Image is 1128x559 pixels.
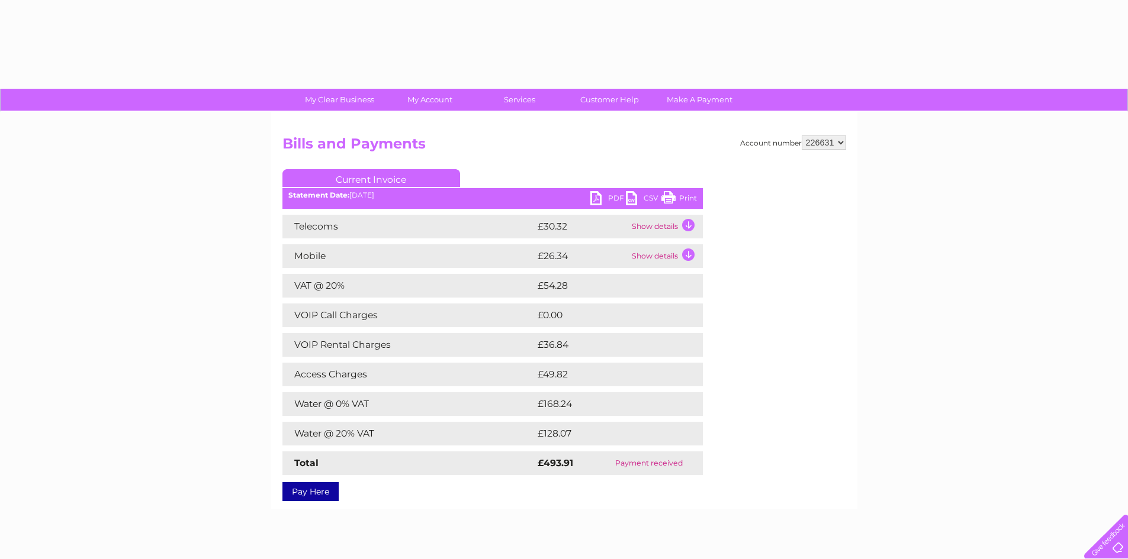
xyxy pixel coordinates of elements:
td: Payment received [595,451,703,475]
b: Statement Date: [288,190,349,199]
h2: Bills and Payments [282,135,846,158]
td: £0.00 [535,303,676,327]
a: Customer Help [561,89,658,111]
a: PDF [590,191,626,208]
td: Access Charges [282,363,535,386]
a: Services [471,89,568,111]
td: Show details [629,215,703,238]
td: Show details [629,244,703,268]
td: £128.07 [535,422,681,445]
a: My Clear Business [291,89,388,111]
td: Water @ 0% VAT [282,392,535,416]
td: Mobile [282,244,535,268]
td: £49.82 [535,363,679,386]
a: Print [661,191,697,208]
td: £30.32 [535,215,629,238]
div: Account number [740,135,846,150]
strong: £493.91 [538,457,573,468]
a: CSV [626,191,661,208]
td: VOIP Rental Charges [282,333,535,357]
div: [DATE] [282,191,703,199]
a: Current Invoice [282,169,460,187]
a: Pay Here [282,482,339,501]
td: Telecoms [282,215,535,238]
a: Make A Payment [651,89,748,111]
td: £54.28 [535,274,679,298]
a: My Account [381,89,478,111]
td: VAT @ 20% [282,274,535,298]
td: £36.84 [535,333,680,357]
td: VOIP Call Charges [282,303,535,327]
strong: Total [294,457,319,468]
td: Water @ 20% VAT [282,422,535,445]
td: £168.24 [535,392,682,416]
td: £26.34 [535,244,629,268]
